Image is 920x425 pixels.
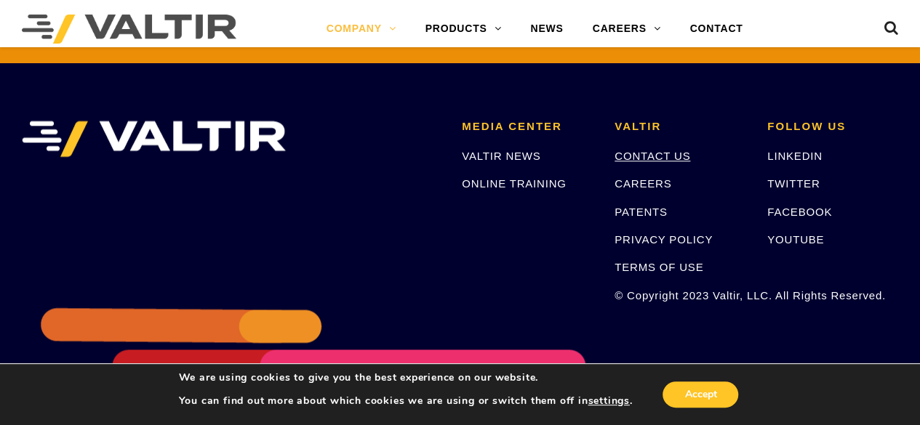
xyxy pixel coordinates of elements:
button: settings [588,394,629,408]
p: You can find out more about which cookies we are using or switch them off in . [179,394,633,408]
a: LINKEDIN [767,150,823,162]
a: PATENTS [615,206,668,218]
img: VALTIR [22,121,286,157]
h2: MEDIA CENTER [462,121,593,133]
a: CAREERS [615,177,671,190]
a: TWITTER [767,177,820,190]
a: NEWS [516,15,577,44]
a: COMPANY [312,15,411,44]
a: VALTIR NEWS [462,150,540,162]
h2: FOLLOW US [767,121,898,133]
a: PRODUCTS [411,15,516,44]
a: YOUTUBE [767,233,824,246]
img: Valtir [22,15,236,44]
a: CONTACT [675,15,757,44]
a: TERMS OF USE [615,261,703,273]
a: FACEBOOK [767,206,832,218]
p: We are using cookies to give you the best experience on our website. [179,371,633,384]
button: Accept [663,381,738,408]
a: ONLINE TRAINING [462,177,566,190]
a: PRIVACY POLICY [615,233,713,246]
a: CONTACT US [615,150,690,162]
h2: VALTIR [615,121,745,133]
a: CAREERS [578,15,676,44]
p: © Copyright 2023 Valtir, LLC. All Rights Reserved. [615,287,745,304]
